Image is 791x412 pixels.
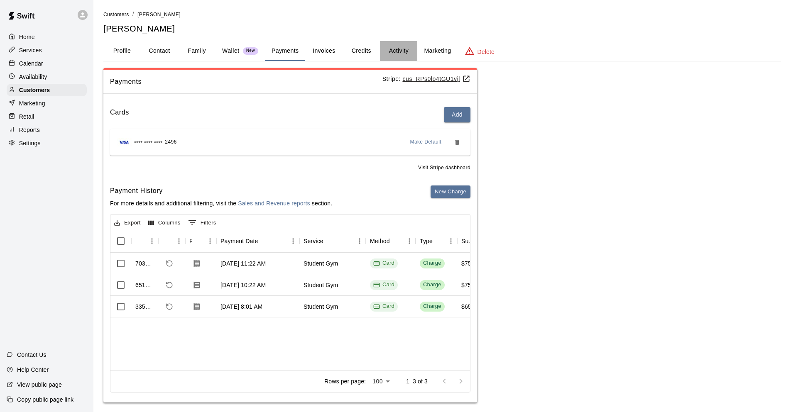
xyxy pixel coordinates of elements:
[461,281,480,289] div: $75.00
[7,137,87,149] a: Settings
[220,281,266,289] div: Jun 16, 2025, 10:22 AM
[103,41,781,61] div: basic tabs example
[189,229,192,253] div: Receipt
[403,235,416,247] button: Menu
[430,165,470,171] a: Stripe dashboard
[19,99,45,107] p: Marketing
[17,351,47,359] p: Contact Us
[265,41,305,61] button: Payments
[461,302,480,311] div: $65.00
[165,138,176,146] span: 2496
[380,41,417,61] button: Activity
[173,235,185,247] button: Menu
[390,235,402,247] button: Sort
[7,124,87,136] a: Reports
[258,235,270,247] button: Sort
[220,302,262,311] div: Dec 17, 2024, 8:01 AM
[178,41,216,61] button: Family
[407,136,445,149] button: Make Default
[135,235,147,247] button: Sort
[146,235,158,247] button: Menu
[103,41,141,61] button: Profile
[416,229,457,253] div: Type
[162,278,176,292] span: Refund payment
[420,229,433,253] div: Type
[423,259,441,267] div: Charge
[478,48,495,56] p: Delete
[189,256,204,271] button: Download Receipt
[135,302,154,311] div: 335786
[299,229,366,253] div: Service
[110,76,382,87] span: Payments
[7,57,87,70] a: Calendar
[189,278,204,293] button: Download Receipt
[220,229,258,253] div: Payment Date
[366,229,416,253] div: Method
[103,10,781,19] nav: breadcrumb
[451,136,464,149] button: Remove
[7,84,87,96] a: Customers
[373,302,394,310] div: Card
[110,185,332,196] h6: Payment History
[461,229,475,253] div: Subtotal
[7,110,87,123] a: Retail
[17,395,73,404] p: Copy public page link
[189,299,204,314] button: Download Receipt
[7,97,87,110] a: Marketing
[19,59,43,68] p: Calendar
[162,235,174,247] button: Sort
[132,10,134,19] li: /
[103,12,129,17] span: Customers
[373,259,394,267] div: Card
[445,235,457,247] button: Menu
[110,199,332,207] p: For more details and additional filtering, visit the section.
[146,217,183,229] button: Select columns
[305,41,343,61] button: Invoices
[382,75,470,83] p: Stripe:
[158,229,185,253] div: Refund
[19,86,50,94] p: Customers
[418,164,470,172] span: Visit
[287,235,299,247] button: Menu
[162,300,176,314] span: Refund payment
[192,235,204,247] button: Sort
[112,217,143,229] button: Export
[204,235,216,247] button: Menu
[7,44,87,56] div: Services
[135,259,154,268] div: 703035
[110,107,129,122] h6: Cards
[220,259,266,268] div: Jul 16, 2025, 11:22 AM
[186,216,218,229] button: Show filters
[185,229,216,253] div: Receipt
[431,185,470,198] button: New Charge
[137,12,181,17] span: [PERSON_NAME]
[7,71,87,83] a: Availability
[373,281,394,289] div: Card
[7,31,87,43] a: Home
[370,229,390,253] div: Method
[117,138,132,146] img: Credit card brand logo
[323,235,335,247] button: Sort
[406,377,428,385] p: 1–3 of 3
[304,229,323,253] div: Service
[19,46,42,54] p: Services
[304,281,338,289] div: Student Gym
[304,302,338,311] div: Student Gym
[17,380,62,389] p: View public page
[17,366,49,374] p: Help Center
[304,259,338,268] div: Student Gym
[19,126,40,134] p: Reports
[141,41,178,61] button: Contact
[131,229,158,253] div: Id
[403,76,470,82] a: cus_RPs0lo4tGU1vjl
[433,235,444,247] button: Sort
[103,23,781,34] h5: [PERSON_NAME]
